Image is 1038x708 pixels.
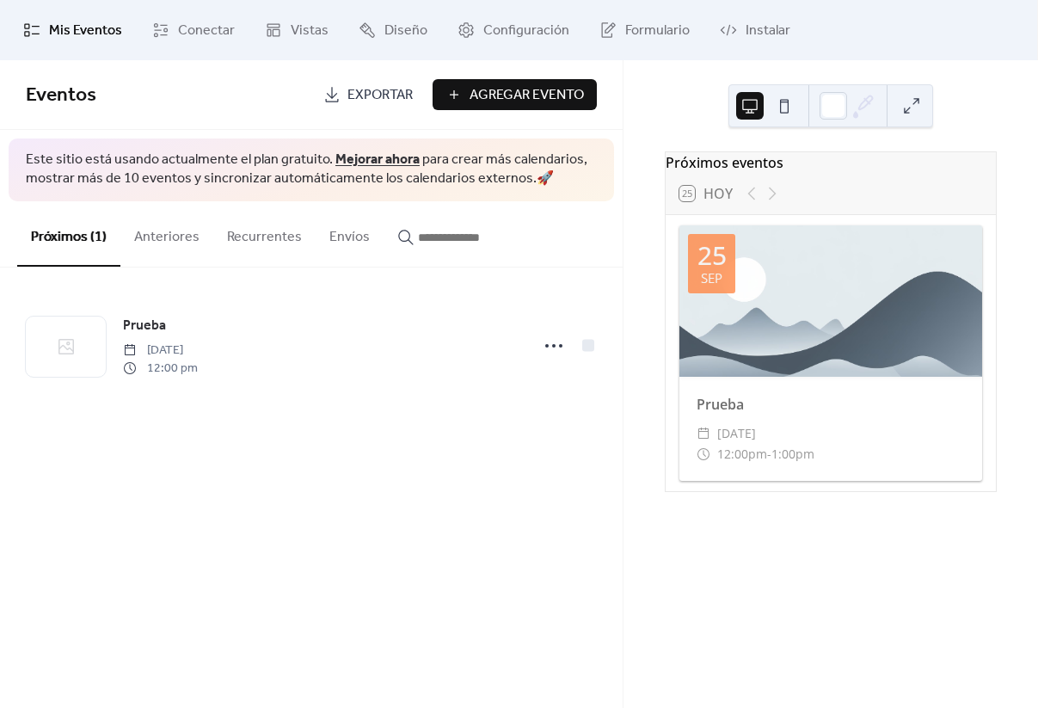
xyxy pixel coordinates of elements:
div: Próximos eventos [666,152,996,173]
span: Exportar [347,85,413,106]
a: Formulario [587,7,703,53]
a: Diseño [346,7,440,53]
span: 12:00pm [717,444,767,465]
span: Conectar [178,21,235,41]
span: [DATE] [123,342,198,360]
span: Mis Eventos [49,21,122,41]
a: Exportar [310,79,426,110]
span: 1:00pm [771,444,814,465]
span: [DATE] [717,423,756,444]
div: ​ [697,444,710,465]
span: Agregar Evento [470,85,584,106]
span: Eventos [26,77,96,114]
span: Configuración [483,21,569,41]
button: Anteriores [120,201,213,265]
span: 12:00 pm [123,360,198,378]
span: - [767,444,771,465]
span: Instalar [746,21,790,41]
button: Recurrentes [213,201,316,265]
button: Envíos [316,201,384,265]
div: 25 [697,243,727,268]
span: Formulario [625,21,690,41]
a: Vistas [252,7,341,53]
a: Mejorar ahora [335,146,420,173]
div: ​ [697,423,710,444]
button: Agregar Evento [433,79,597,110]
a: Prueba [123,315,166,337]
a: Conectar [139,7,248,53]
span: Vistas [291,21,329,41]
div: sep [701,272,722,285]
button: Próximos (1) [17,201,120,267]
a: Instalar [707,7,803,53]
span: Prueba [123,316,166,336]
span: Este sitio está usando actualmente el plan gratuito. para crear más calendarios, mostrar más de 1... [26,151,597,189]
div: Prueba [679,394,982,415]
a: Configuración [445,7,582,53]
span: Diseño [384,21,427,41]
a: Mis Eventos [10,7,135,53]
